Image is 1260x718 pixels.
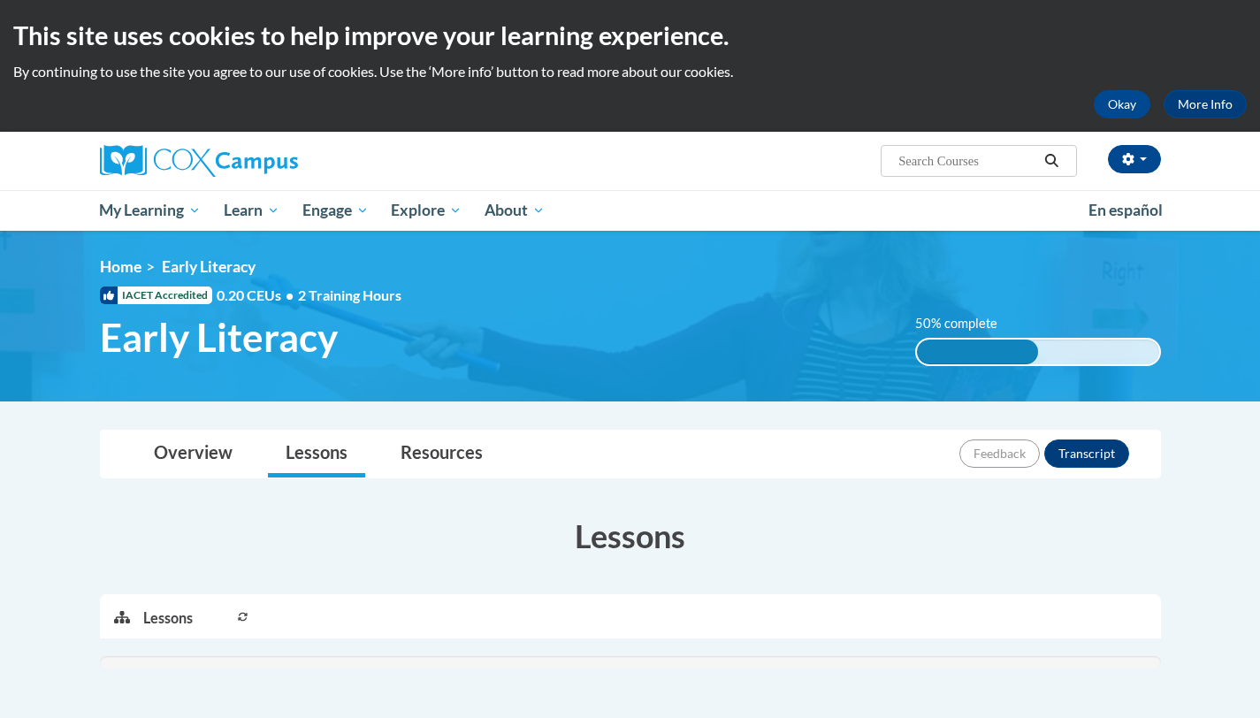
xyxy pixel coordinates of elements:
[1077,192,1174,229] a: En español
[100,257,141,276] a: Home
[73,190,1187,231] div: Main menu
[1088,201,1163,219] span: En español
[473,190,556,231] a: About
[1108,145,1161,173] button: Account Settings
[136,431,250,477] a: Overview
[959,439,1040,468] button: Feedback
[291,190,380,231] a: Engage
[100,145,298,177] img: Cox Campus
[379,190,473,231] a: Explore
[212,190,291,231] a: Learn
[224,200,279,221] span: Learn
[915,314,1017,333] label: 50% complete
[143,608,193,628] p: Lessons
[1094,90,1150,118] button: Okay
[1044,439,1129,468] button: Transcript
[917,340,1038,364] div: 50% complete
[897,150,1038,172] input: Search Courses
[13,18,1247,53] h2: This site uses cookies to help improve your learning experience.
[302,200,369,221] span: Engage
[298,286,401,303] span: 2 Training Hours
[88,190,213,231] a: My Learning
[383,431,500,477] a: Resources
[162,257,256,276] span: Early Literacy
[99,200,201,221] span: My Learning
[391,200,462,221] span: Explore
[100,314,338,361] span: Early Literacy
[268,431,365,477] a: Lessons
[286,286,294,303] span: •
[217,286,298,305] span: 0.20 CEUs
[485,200,545,221] span: About
[100,145,436,177] a: Cox Campus
[13,62,1247,81] p: By continuing to use the site you agree to our use of cookies. Use the ‘More info’ button to read...
[1164,90,1247,118] a: More Info
[100,514,1161,558] h3: Lessons
[100,286,212,304] span: IACET Accredited
[1038,150,1065,172] button: Search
